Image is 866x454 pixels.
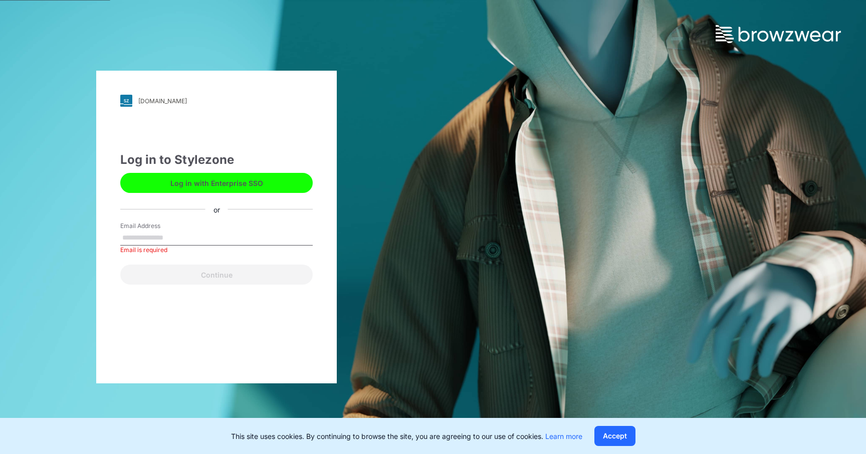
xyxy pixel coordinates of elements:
img: browzwear-logo.73288ffb.svg [716,25,841,43]
a: [DOMAIN_NAME] [120,95,313,107]
div: or [205,204,228,214]
img: svg+xml;base64,PHN2ZyB3aWR0aD0iMjgiIGhlaWdodD0iMjgiIHZpZXdCb3g9IjAgMCAyOCAyOCIgZmlsbD0ibm9uZSIgeG... [120,95,132,107]
a: Learn more [545,432,582,440]
button: Accept [594,426,635,446]
div: Log in to Stylezone [120,151,313,169]
div: [DOMAIN_NAME] [138,97,187,105]
button: Log in with Enterprise SSO [120,173,313,193]
p: This site uses cookies. By continuing to browse the site, you are agreeing to our use of cookies. [231,431,582,441]
label: Email Address [120,221,190,231]
div: Email is required [120,246,313,255]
